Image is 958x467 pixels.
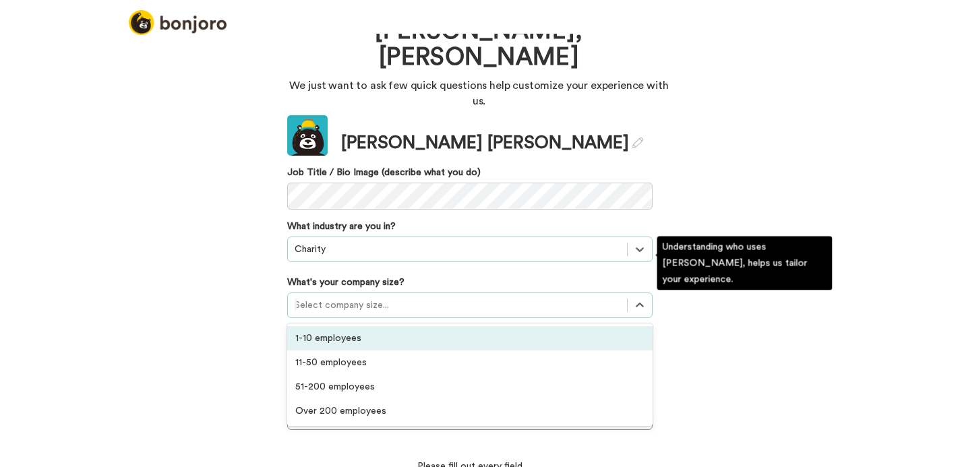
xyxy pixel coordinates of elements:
[287,399,653,423] div: Over 200 employees
[129,10,227,35] img: logo_full.png
[657,237,833,290] div: Understanding who uses [PERSON_NAME], helps us tailor your experience.
[287,220,396,233] label: What industry are you in?
[287,326,653,350] div: 1-10 employees
[287,276,405,289] label: What's your company size?
[287,166,653,179] label: Job Title / Bio Image (describe what you do)
[287,350,653,375] div: 11-50 employees
[287,78,671,109] p: We just want to ask few quick questions help customize your experience with us.
[287,375,653,399] div: 51-200 employees
[341,131,643,156] div: [PERSON_NAME] [PERSON_NAME]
